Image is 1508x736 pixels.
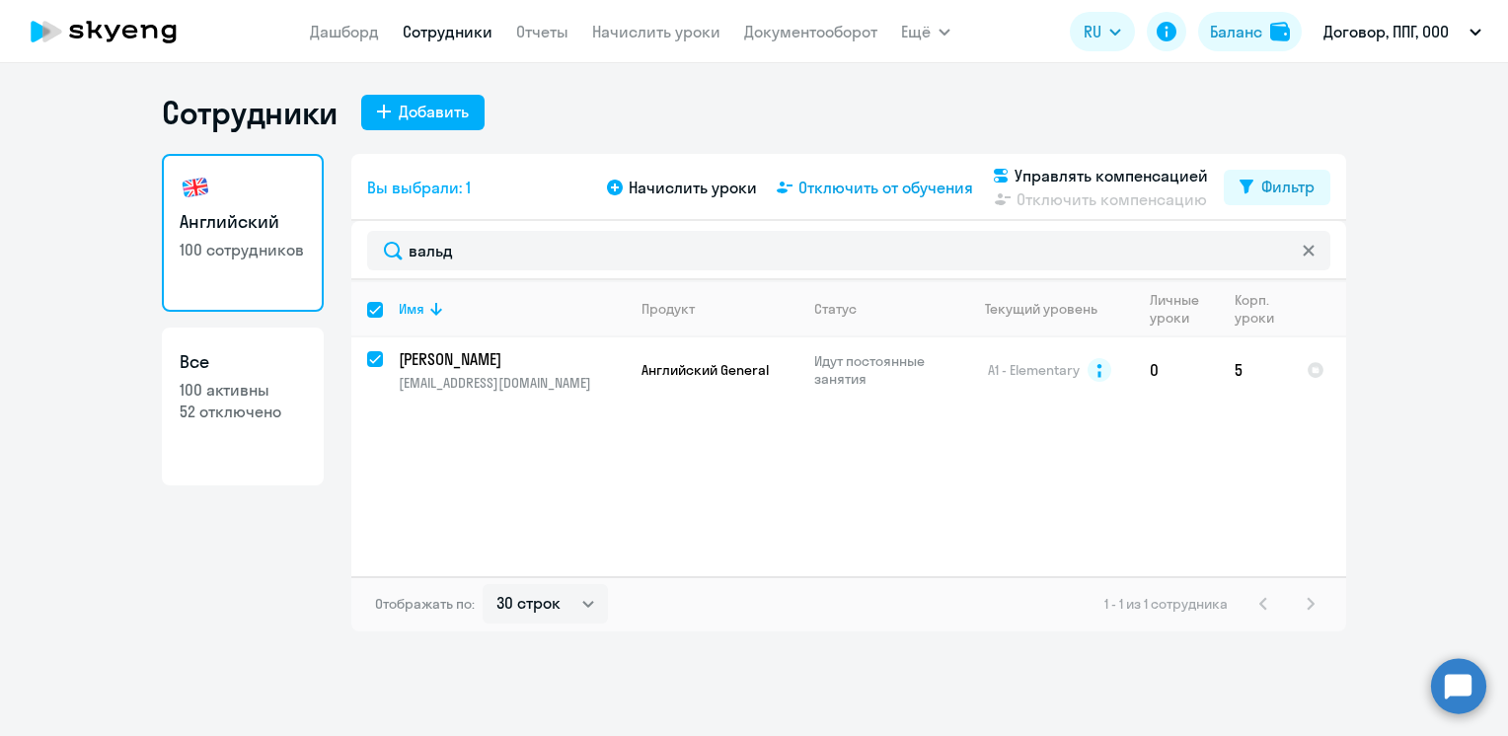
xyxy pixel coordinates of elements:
img: english [180,172,211,203]
div: Продукт [641,300,695,318]
span: RU [1084,20,1101,43]
a: Английский100 сотрудников [162,154,324,312]
div: Текущий уровень [985,300,1097,318]
h3: Все [180,349,306,375]
div: Статус [814,300,857,318]
span: Отключить от обучения [798,176,973,199]
td: 0 [1134,337,1219,403]
a: Начислить уроки [592,22,720,41]
div: Имя [399,300,424,318]
a: Все100 активны52 отключено [162,328,324,485]
button: Добавить [361,95,485,130]
span: Управлять компенсацией [1015,164,1208,187]
span: Начислить уроки [629,176,757,199]
a: Отчеты [516,22,568,41]
p: Договор, ППГ, ООО [1323,20,1449,43]
div: Текущий уровень [966,300,1133,318]
td: 5 [1219,337,1291,403]
a: Документооборот [744,22,877,41]
div: Продукт [641,300,797,318]
button: RU [1070,12,1135,51]
button: Договор, ППГ, ООО [1314,8,1491,55]
a: Дашборд [310,22,379,41]
p: 52 отключено [180,401,306,422]
button: Фильтр [1224,170,1330,205]
h1: Сотрудники [162,93,338,132]
div: Фильтр [1261,175,1315,198]
a: [PERSON_NAME] [399,348,625,370]
div: Статус [814,300,949,318]
div: Добавить [399,100,469,123]
button: Ещё [901,12,950,51]
div: Имя [399,300,625,318]
span: Отображать по: [375,595,475,613]
button: Балансbalance [1198,12,1302,51]
div: Корп. уроки [1235,291,1277,327]
div: Личные уроки [1150,291,1218,327]
div: Личные уроки [1150,291,1205,327]
div: Корп. уроки [1235,291,1290,327]
p: 100 активны [180,379,306,401]
span: 1 - 1 из 1 сотрудника [1104,595,1228,613]
span: Ещё [901,20,931,43]
input: Поиск по имени, email, продукту или статусу [367,231,1330,270]
p: Идут постоянные занятия [814,352,949,388]
span: A1 - Elementary [988,361,1080,379]
div: Баланс [1210,20,1262,43]
img: balance [1270,22,1290,41]
p: 100 сотрудников [180,239,306,260]
h3: Английский [180,209,306,235]
p: [EMAIL_ADDRESS][DOMAIN_NAME] [399,374,625,392]
a: Сотрудники [403,22,492,41]
p: [PERSON_NAME] [399,348,622,370]
span: Английский General [641,361,769,379]
span: Вы выбрали: 1 [367,176,471,199]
